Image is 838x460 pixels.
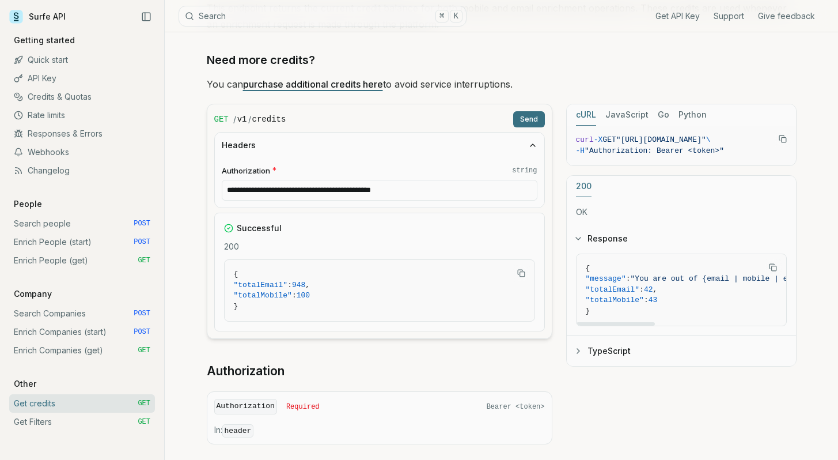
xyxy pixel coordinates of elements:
a: Enrich Companies (get) GET [9,341,155,360]
span: : [292,291,297,300]
span: POST [134,237,150,247]
span: POST [134,309,150,318]
span: "[URL][DOMAIN_NAME]" [616,135,706,144]
span: GET [138,256,150,265]
span: GET [214,114,229,125]
button: 200 [576,176,591,197]
p: Getting started [9,35,79,46]
button: Headers [215,133,544,158]
span: / [248,114,251,125]
a: Credits & Quotas [9,88,155,106]
span: "Authorization: Bearer <token>" [585,146,724,155]
span: : [626,274,631,283]
button: Copy Text [764,259,782,276]
button: Response [567,224,796,254]
span: } [234,302,238,311]
a: Webhooks [9,143,155,161]
a: Rate limits [9,106,155,125]
a: Search Companies POST [9,304,155,323]
span: GET [138,417,150,427]
span: Required [286,402,320,412]
span: "totalEmail" [586,285,640,294]
span: 43 [649,296,658,304]
a: Need more credits? [207,51,315,69]
code: Authorization [214,399,277,414]
a: Get credits GET [9,394,155,413]
span: : [644,296,649,304]
span: 100 [297,291,310,300]
span: -X [594,135,603,144]
button: TypeScript [567,336,796,366]
kbd: ⌘ [435,10,448,22]
span: , [305,281,310,289]
span: GET [138,399,150,408]
span: 948 [292,281,305,289]
kbd: K [450,10,462,22]
button: cURL [576,104,596,126]
span: Bearer <token> [487,402,545,412]
a: Enrich People (start) POST [9,233,155,251]
span: "totalMobile" [586,296,644,304]
span: GET [138,346,150,355]
span: "totalEmail" [234,281,288,289]
button: Copy Text [774,130,791,148]
p: In: [214,424,545,437]
div: Response [567,254,796,336]
span: , [653,285,658,294]
p: OK [576,206,787,218]
span: GET [602,135,616,144]
span: POST [134,327,150,337]
a: Give feedback [758,10,815,22]
span: "totalMobile" [234,291,292,300]
button: Go [658,104,669,126]
code: header [222,424,254,438]
span: } [586,307,590,315]
button: JavaScript [605,104,649,126]
a: Get API Key [655,10,700,22]
p: Company [9,288,56,300]
code: credits [252,114,286,125]
span: \ [706,135,711,144]
a: Quick start [9,51,155,69]
a: Surfe API [9,8,66,25]
span: curl [576,135,594,144]
button: Collapse Sidebar [138,8,155,25]
span: 42 [644,285,653,294]
span: { [586,264,590,273]
a: Responses & Errors [9,125,155,143]
code: v1 [237,114,247,125]
span: { [234,270,238,278]
button: Search⌘K [179,6,467,27]
a: Enrich Companies (start) POST [9,323,155,341]
a: Changelog [9,161,155,180]
p: People [9,198,47,210]
span: : [287,281,292,289]
a: Support [714,10,744,22]
a: Get Filters GET [9,413,155,431]
a: Search people POST [9,214,155,233]
p: Other [9,378,41,390]
span: Authorization [222,165,270,176]
p: 200 [224,241,535,252]
span: -H [576,146,585,155]
span: POST [134,219,150,228]
span: : [639,285,644,294]
p: You can to avoid service interruptions. [207,76,797,92]
span: "message" [586,274,626,283]
a: Authorization [207,363,285,379]
button: Python [678,104,707,126]
a: Enrich People (get) GET [9,251,155,270]
a: API Key [9,69,155,88]
button: Send [513,111,545,127]
code: string [512,166,537,175]
div: Successful [224,223,535,234]
button: Copy Text [513,265,530,282]
span: / [233,114,236,125]
a: purchase additional credits here [243,78,383,90]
